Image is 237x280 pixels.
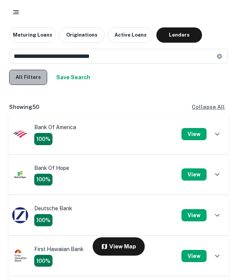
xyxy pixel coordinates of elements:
button: show more [210,167,225,182]
div: Bank Of Hope [34,164,69,186]
div: Bank Of America [34,123,76,145]
img: picture [12,207,28,223]
div: Capitalize uses an advanced AI algorithm to match your search with the best lender. The match sco... [34,255,52,267]
button: Lenders [156,27,202,43]
div: Capitalize uses an advanced AI algorithm to match your search with the best lender. The match sco... [34,133,52,145]
div: First Hawaiian Bank [34,245,84,267]
img: picture [12,166,28,182]
button: View [181,209,207,221]
button: View Map [92,237,145,256]
button: show more [210,248,225,264]
iframe: Chat Widget [199,219,237,256]
button: Active Loans [108,27,153,43]
button: Collapse All [189,100,228,114]
button: View [181,168,207,181]
img: picture [12,126,28,142]
div: Capitalize uses an advanced AI algorithm to match your search with the best lender. The match sco... [34,174,52,186]
button: Save your search to get updates of matches that match your search criteria. [53,70,93,85]
div: Deutsche Bank [34,204,72,226]
button: show more [210,208,225,223]
button: Originations [59,27,105,43]
img: picture [12,248,28,264]
button: View [181,250,207,262]
button: Maturing Loans [9,27,56,43]
button: show more [210,126,225,142]
div: Capitalize uses an advanced AI algorithm to match your search with the best lender. The match sco... [34,214,52,226]
button: All Filters [9,70,47,85]
button: View [181,128,207,140]
h6: Showing 50 [9,103,39,111]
